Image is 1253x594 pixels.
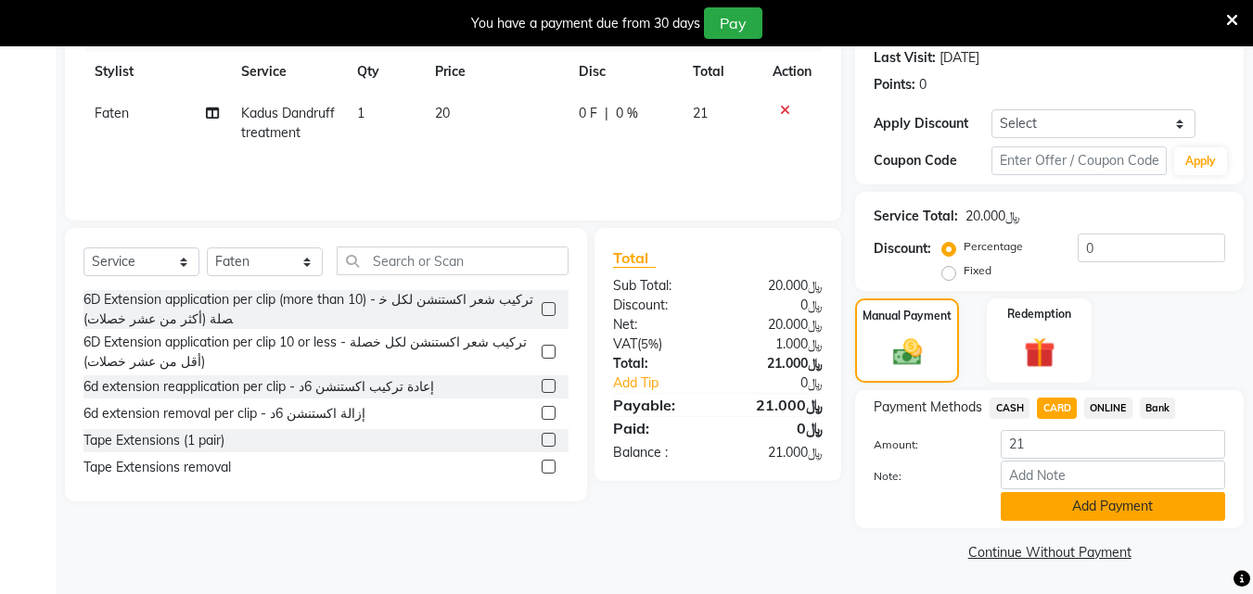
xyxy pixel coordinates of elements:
img: _cash.svg [884,335,931,369]
div: 6d extension reapplication per clip - إعادة تركيب اكستنشن 6د [83,377,434,397]
input: Amount [1001,430,1225,459]
div: Discount: [874,239,931,259]
div: You have a payment due from 30 days [471,14,700,33]
div: Paid: [599,417,718,439]
div: ﷼20.000 [718,276,837,296]
span: | [605,104,608,123]
label: Manual Payment [863,308,952,324]
span: CARD [1037,398,1077,419]
div: 6d extension removal per clip - إزالة اكستنشن 6د [83,404,365,423]
div: Apply Discount [874,114,991,133]
span: Kadus Dandruff treatment [241,105,335,141]
span: 1 [357,105,364,121]
th: Total [682,51,762,93]
div: Sub Total: [599,276,718,296]
th: Stylist [83,51,230,93]
div: Net: [599,315,718,335]
span: CASH [990,398,1029,419]
div: ﷼21.000 [718,354,837,373]
span: ONLINE [1084,398,1132,419]
div: ﷼20.000 [965,207,1020,226]
label: Amount: [860,436,986,453]
input: Add Note [1001,461,1225,489]
th: Price [424,51,568,93]
a: Continue Without Payment [859,543,1240,562]
div: 6D Extension application per clip 10 or less - تركيب شعر اكستنشن لكل خصلة (أقل من عشر خصلات) [83,333,534,372]
div: Coupon Code [874,151,991,171]
button: Add Payment [1001,492,1225,521]
div: Payable: [599,394,718,416]
div: ﷼20.000 [718,315,837,335]
span: Payment Methods [874,398,982,417]
input: Search or Scan [337,246,569,275]
span: 21 [693,105,708,121]
div: Tape Extensions removal [83,458,231,477]
span: 0 F [579,104,597,123]
div: ﷼1.000 [718,335,837,354]
label: Fixed [964,262,991,279]
div: Total: [599,354,718,373]
div: 0 [919,75,927,95]
span: 5% [641,336,658,351]
div: ( ) [599,335,718,354]
div: ﷼0 [718,417,837,439]
div: ﷼21.000 [718,443,837,462]
th: Action [761,51,823,93]
th: Qty [346,51,424,93]
img: _gift.svg [1015,334,1065,372]
span: Total [613,248,656,268]
button: Pay [704,7,762,39]
span: Faten [95,105,129,121]
span: 20 [435,105,450,121]
div: Discount: [599,296,718,315]
span: VAT [613,335,637,352]
label: Note: [860,468,986,485]
div: ﷼0 [738,373,837,393]
div: Balance : [599,443,718,462]
div: [DATE] [940,48,979,68]
div: Service Total: [874,207,958,226]
div: Points: [874,75,915,95]
span: Bank [1140,398,1176,419]
input: Enter Offer / Coupon Code [991,146,1167,175]
div: 6D Extension application per clip (more than 10) - تركيب شعر اكستنشن لكل خصلة (أكثر من عشر خصلات) [83,290,534,329]
label: Percentage [964,238,1023,255]
button: Apply [1174,147,1227,175]
div: ﷼21.000 [718,394,837,416]
th: Disc [568,51,682,93]
div: Tape Extensions (1 pair) [83,431,224,450]
label: Redemption [1007,306,1071,322]
div: Last Visit: [874,48,936,68]
div: ﷼0 [718,296,837,315]
span: 0 % [616,104,638,123]
th: Service [230,51,347,93]
a: Add Tip [599,373,737,393]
